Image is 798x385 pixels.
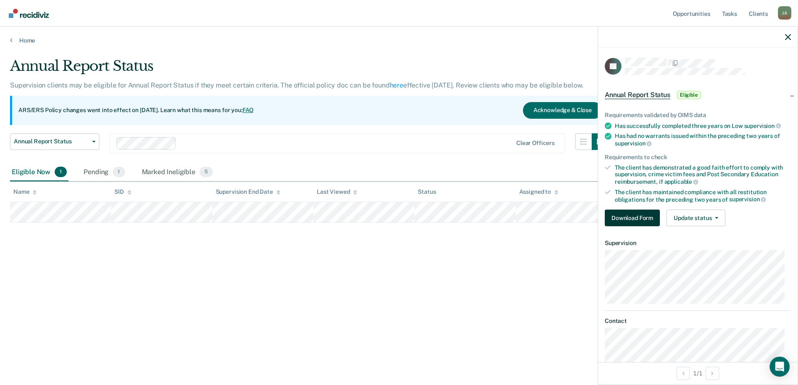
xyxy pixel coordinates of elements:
div: 1 / 1 [598,362,798,384]
button: Next Opportunity [706,367,719,380]
div: Supervision End Date [216,188,280,195]
div: Annual Report StatusEligible [598,82,798,108]
div: Name [13,188,37,195]
a: here [390,81,403,89]
button: Acknowledge & Close [523,102,602,119]
span: Eligible [677,91,701,99]
div: Clear officers [516,140,555,147]
span: applicable [664,178,698,185]
div: Requirements validated by OIMS data [605,112,791,119]
div: Pending [82,163,126,182]
button: Previous Opportunity [677,367,690,380]
div: Annual Report Status [10,57,609,81]
div: Assigned to [519,188,558,195]
span: supervision [729,196,766,202]
div: The client has demonstrated a good faith effort to comply with supervision, crime victim fees and... [615,164,791,185]
div: Has had no warrants issued within the preceding two years of [615,132,791,147]
a: Home [10,37,788,44]
span: 1 [113,167,125,177]
dt: Contact [605,317,791,325]
div: Open Intercom Messenger [770,357,790,377]
dt: Supervision [605,240,791,247]
p: ARS/ERS Policy changes went into effect on [DATE]. Learn what this means for you: [18,106,254,115]
span: 1 [55,167,67,177]
p: Supervision clients may be eligible for Annual Report Status if they meet certain criteria. The o... [10,81,583,89]
button: Download Form [605,210,660,226]
img: Recidiviz [9,9,49,18]
div: Status [418,188,436,195]
span: supervision [615,140,652,147]
div: Eligible Now [10,163,68,182]
div: J A [778,6,791,20]
div: Last Viewed [317,188,357,195]
div: The client has maintained compliance with all restitution obligations for the preceding two years of [615,189,791,203]
span: Annual Report Status [605,91,670,99]
div: Marked Ineligible [140,163,215,182]
a: Navigate to form link [605,210,663,226]
span: 5 [199,167,213,177]
span: Annual Report Status [14,138,89,145]
button: Profile dropdown button [778,6,791,20]
div: Requirements to check [605,154,791,161]
div: SID [114,188,131,195]
a: FAQ [242,107,254,113]
button: Update status [667,210,725,226]
div: Has successfully completed three years on Low [615,122,791,130]
span: supervision [744,122,781,129]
